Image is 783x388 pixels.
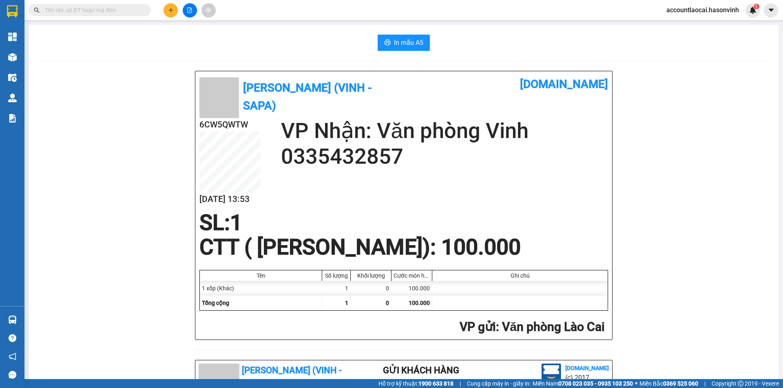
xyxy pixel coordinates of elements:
div: CTT ( [PERSON_NAME]) : 100.000 [195,235,526,259]
div: 1 xốp (Khác) [200,281,322,296]
button: caret-down [764,3,778,18]
div: 0 [351,281,391,296]
img: logo.jpg [542,364,561,383]
span: 100.000 [409,300,430,306]
span: Hỗ trợ kỹ thuật: [378,379,453,388]
span: copyright [738,381,743,386]
b: [DOMAIN_NAME] [520,77,608,91]
div: Ghi chú [434,272,606,279]
button: aim [201,3,216,18]
h2: VP Nhận: Văn phòng Vinh [281,118,608,144]
span: | [460,379,461,388]
div: Cước món hàng [394,272,430,279]
li: (c) 2017 [565,373,609,383]
img: logo-vxr [7,5,18,18]
span: caret-down [768,7,775,14]
img: warehouse-icon [8,73,17,82]
span: Tổng cộng [202,300,229,306]
sup: 1 [754,4,759,9]
strong: 0708 023 035 - 0935 103 250 [558,380,633,387]
b: [PERSON_NAME] (Vinh - Sapa) [243,81,372,112]
span: plus [168,7,174,13]
div: 100.000 [391,281,432,296]
span: search [34,7,40,13]
span: VP gửi [460,320,496,334]
span: message [9,371,16,379]
span: 1 [345,300,348,306]
span: 1 [230,210,242,235]
img: dashboard-icon [8,33,17,41]
span: file-add [187,7,192,13]
h2: 0335432857 [281,144,608,169]
span: question-circle [9,334,16,342]
span: accountlaocai.hasonvinh [660,5,745,15]
img: warehouse-icon [8,316,17,324]
h2: 6CW5QWTW [199,118,261,132]
strong: 1900 633 818 [418,380,453,387]
img: solution-icon [8,114,17,123]
button: file-add [183,3,197,18]
span: 0 [386,300,389,306]
button: plus [164,3,178,18]
div: Số lượng [324,272,348,279]
span: | [704,379,706,388]
strong: 0369 525 060 [663,380,698,387]
span: In mẫu A5 [394,37,423,48]
span: Miền Nam [533,379,633,388]
span: SL: [199,210,230,235]
h2: [DATE] 13:53 [199,193,261,206]
div: Khối lượng [353,272,389,279]
h2: : Văn phòng Lào Cai [199,319,605,335]
span: notification [9,353,16,360]
span: ⚪️ [635,382,637,385]
div: 1 [322,281,351,296]
img: warehouse-icon [8,53,17,61]
img: warehouse-icon [8,94,17,102]
span: printer [384,39,391,47]
img: icon-new-feature [749,7,756,14]
span: Miền Bắc [639,379,698,388]
input: Tìm tên, số ĐT hoặc mã đơn [45,6,141,15]
span: 1 [755,4,758,9]
span: Cung cấp máy in - giấy in: [467,379,531,388]
b: Gửi khách hàng [383,365,459,375]
button: printerIn mẫu A5 [378,35,430,51]
span: aim [206,7,211,13]
b: [DOMAIN_NAME] [565,365,609,371]
div: Tên [202,272,320,279]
